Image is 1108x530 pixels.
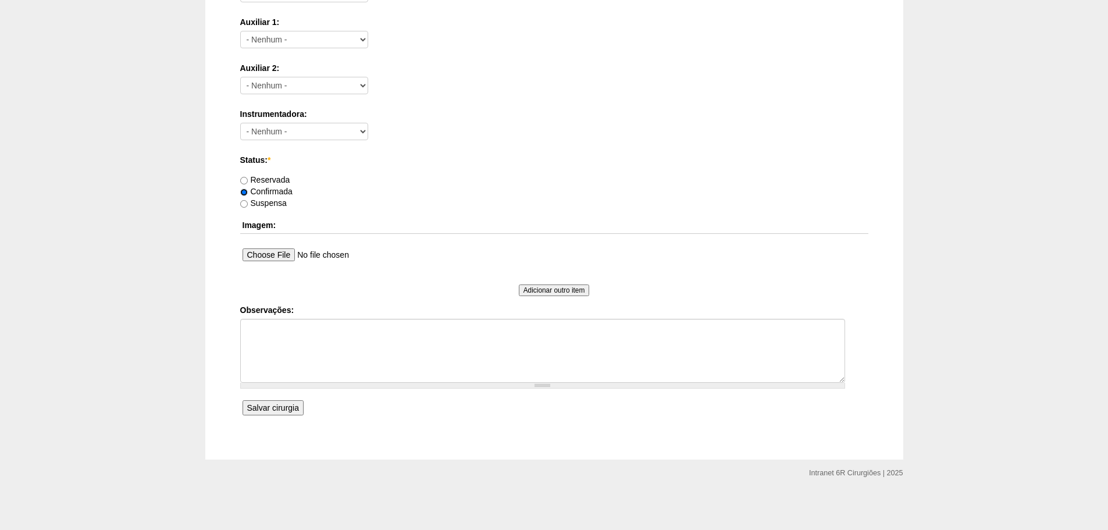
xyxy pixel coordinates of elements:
label: Suspensa [240,198,287,208]
label: Status: [240,154,868,166]
label: Observações: [240,304,868,316]
label: Reservada [240,175,290,184]
label: Instrumentadora: [240,108,868,120]
input: Confirmada [240,188,248,196]
label: Confirmada [240,187,293,196]
input: Adicionar outro item [519,284,590,296]
input: Reservada [240,177,248,184]
input: Suspensa [240,200,248,208]
input: Salvar cirurgia [243,400,304,415]
span: Este campo é obrigatório. [268,155,270,165]
label: Auxiliar 1: [240,16,868,28]
th: Imagem: [240,217,868,234]
label: Auxiliar 2: [240,62,868,74]
div: Intranet 6R Cirurgiões | 2025 [809,467,903,479]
